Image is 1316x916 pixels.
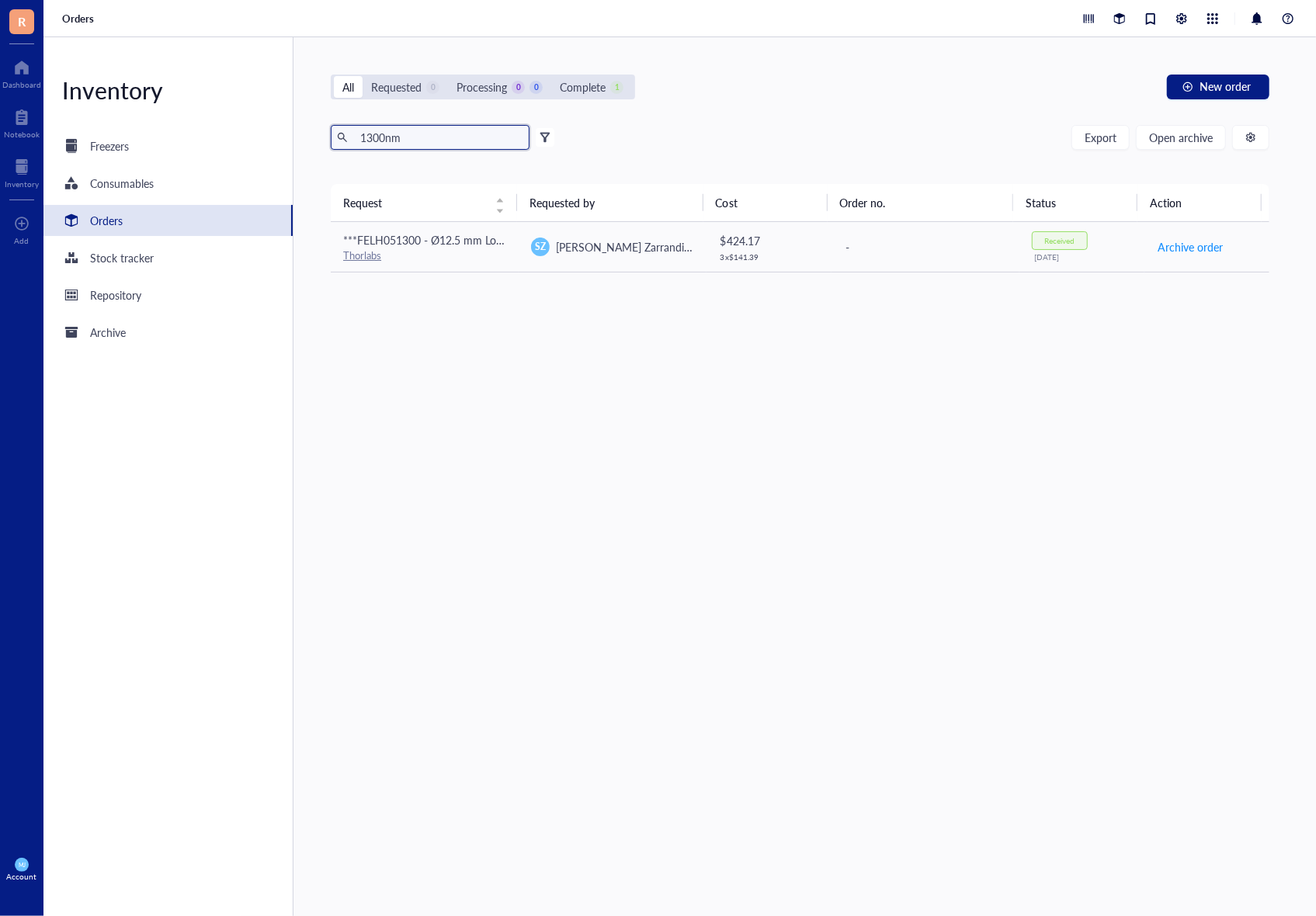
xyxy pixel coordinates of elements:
[90,286,141,304] div: Repository
[43,168,293,199] a: Consumables
[2,80,41,89] div: Dashboard
[5,179,39,189] div: Inventory
[343,194,486,211] span: Request
[43,75,293,106] div: Inventory
[343,232,707,248] span: ***FELH051300 - Ø12.5 mm Longpass Filter, Cut-On Wavelength: 1300 nm
[90,212,123,229] div: Orders
[90,249,154,266] div: Stock tracker
[43,205,293,236] a: Orders
[1158,238,1223,255] span: Archive order
[43,242,293,273] a: Stock tracker
[1157,234,1224,259] button: Archive order
[721,252,819,262] div: 3 x $ 141.39
[1071,125,1130,150] button: Export
[832,222,1019,272] td: -
[828,184,1014,221] th: Order no.
[7,872,37,881] div: Account
[1137,184,1262,221] th: Action
[343,248,381,262] a: Thorlabs
[354,126,523,149] input: Find orders in table
[517,184,703,221] th: Requested by
[4,105,40,139] a: Notebook
[43,317,293,348] a: Archive
[846,238,1007,255] div: -
[43,130,293,161] a: Freezers
[62,12,97,26] a: Orders
[90,175,154,192] div: Consumables
[535,240,546,254] span: SZ
[4,130,40,139] div: Notebook
[371,78,422,95] div: Requested
[721,232,819,249] div: $ 424.17
[512,81,525,94] div: 0
[2,55,41,89] a: Dashboard
[18,862,25,869] span: MJ
[331,75,635,99] div: segmented control
[90,324,126,341] div: Archive
[1200,80,1251,92] span: New order
[15,236,30,245] div: Add
[5,154,39,189] a: Inventory
[1085,131,1116,144] span: Export
[530,81,543,94] div: 0
[342,78,354,95] div: All
[560,78,606,95] div: Complete
[1035,252,1132,262] div: [DATE]
[18,12,26,31] span: R
[1167,75,1269,99] button: New order
[556,239,721,255] span: [PERSON_NAME] Zarrandikoetxea
[426,81,439,94] div: 0
[331,184,517,221] th: Request
[610,81,623,94] div: 1
[1136,125,1226,150] button: Open archive
[1013,184,1137,221] th: Status
[1044,236,1075,245] div: Received
[457,78,507,95] div: Processing
[703,184,828,221] th: Cost
[1149,131,1213,144] span: Open archive
[90,137,129,154] div: Freezers
[43,279,293,311] a: Repository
